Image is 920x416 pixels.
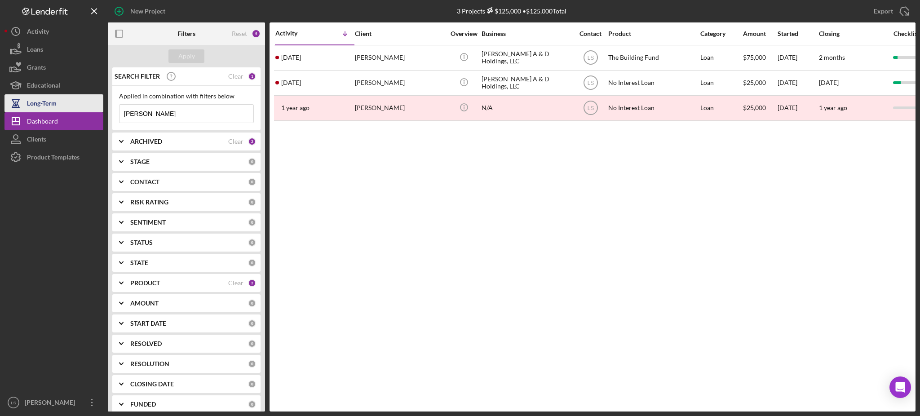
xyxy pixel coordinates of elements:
div: Client [355,30,445,37]
b: RESOLUTION [130,360,169,367]
text: LS [587,55,594,61]
div: Grants [27,58,46,79]
div: Dashboard [27,112,58,133]
div: Closing [819,30,886,37]
div: 0 [248,198,256,206]
b: SEARCH FILTER [115,73,160,80]
span: $25,000 [743,79,766,86]
div: Amount [743,30,777,37]
div: Loan [700,71,742,95]
button: Educational [4,76,103,94]
div: 0 [248,360,256,368]
div: Open Intercom Messenger [889,376,911,398]
b: PRODUCT [130,279,160,287]
div: 2 [248,137,256,146]
button: Long-Term [4,94,103,112]
div: Started [778,30,818,37]
div: Business [482,30,571,37]
div: $25,000 [743,96,777,120]
button: Export [865,2,916,20]
div: Educational [27,76,60,97]
div: [PERSON_NAME] [355,96,445,120]
b: STAGE [130,158,150,165]
button: Loans [4,40,103,58]
time: 2 months [819,53,845,61]
div: 0 [248,218,256,226]
time: 2024-04-11 18:20 [281,104,310,111]
div: Long-Term [27,94,57,115]
button: Dashboard [4,112,103,130]
b: RESOLVED [130,340,162,347]
div: [PERSON_NAME] [355,71,445,95]
div: Product Templates [27,148,80,168]
b: CONTACT [130,178,159,186]
div: 0 [248,158,256,166]
button: Apply [168,49,204,63]
div: 2 [248,279,256,287]
div: [DATE] [778,71,818,95]
button: Activity [4,22,103,40]
text: LS [587,105,594,111]
div: 0 [248,400,256,408]
div: 3 Projects • $125,000 Total [457,7,566,15]
button: Product Templates [4,148,103,166]
div: Loan [700,46,742,70]
time: 2025-04-30 16:27 [281,79,301,86]
div: The Building Fund [608,46,698,70]
span: $75,000 [743,53,766,61]
div: Product [608,30,698,37]
button: Grants [4,58,103,76]
div: 0 [248,340,256,348]
button: Clients [4,130,103,148]
text: LS [587,80,594,86]
div: 0 [248,239,256,247]
div: 0 [248,319,256,327]
div: Export [874,2,893,20]
b: Filters [177,30,195,37]
div: Apply [178,49,195,63]
div: Reset [232,30,247,37]
b: FUNDED [130,401,156,408]
div: Applied in combination with filters below [119,93,254,100]
div: 0 [248,380,256,388]
div: No Interest Loan [608,96,698,120]
div: [PERSON_NAME] [355,46,445,70]
time: 2025-08-26 16:09 [281,54,301,61]
div: Clear [228,138,243,145]
div: [DATE] [778,46,818,70]
time: 1 year ago [819,104,847,111]
div: 0 [248,299,256,307]
div: 0 [248,259,256,267]
div: 0 [248,178,256,186]
text: LS [11,400,16,405]
div: 1 [248,72,256,80]
button: LS[PERSON_NAME] [4,394,103,412]
div: [PERSON_NAME] A & D Holdings, LLC [482,71,571,95]
b: START DATE [130,320,166,327]
div: Contact [574,30,607,37]
b: STATUS [130,239,153,246]
div: [PERSON_NAME] [22,394,81,414]
b: STATE [130,259,148,266]
b: SENTIMENT [130,219,166,226]
div: Clear [228,279,243,287]
b: RISK RATING [130,199,168,206]
div: Clients [27,130,46,150]
div: Activity [275,30,315,37]
div: [PERSON_NAME] A & D Holdings, LLC [482,46,571,70]
div: Clear [228,73,243,80]
div: Loans [27,40,43,61]
div: Activity [27,22,49,43]
b: AMOUNT [130,300,159,307]
div: 5 [252,29,261,38]
time: [DATE] [819,79,839,86]
div: Category [700,30,742,37]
